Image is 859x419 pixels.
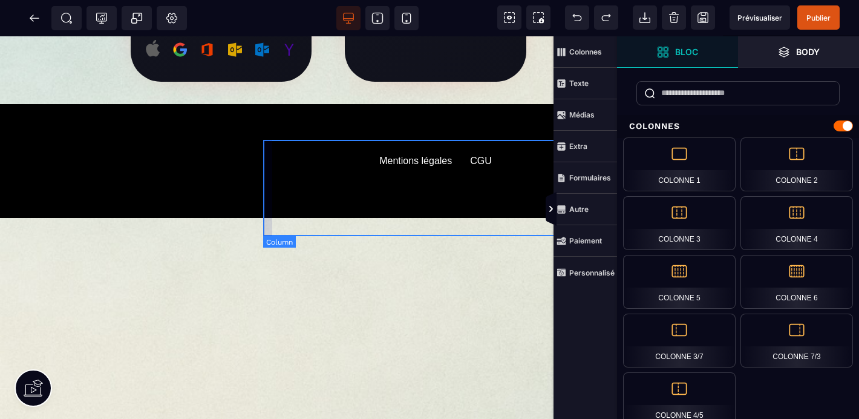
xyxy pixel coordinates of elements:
span: Réglages Body [166,12,178,24]
strong: Colonnes [569,47,602,56]
strong: Extra [569,142,587,151]
strong: Médias [569,110,595,119]
span: Métadata SEO [51,6,82,30]
span: Afficher les vues [617,191,629,228]
span: Voir les composants [497,5,521,30]
span: Formulaires [554,162,617,194]
span: Aperçu [730,5,790,30]
span: Créer une alerte modale [122,6,152,30]
span: Ouvrir les calques [738,36,859,68]
default: Mentions légales [379,119,452,130]
div: Colonne 5 [623,255,736,309]
span: Colonnes [554,36,617,68]
strong: Autre [569,205,589,214]
div: Colonnes [617,115,859,137]
span: Popup [131,12,143,24]
div: Colonne 3 [623,196,736,250]
strong: Paiement [569,236,602,245]
span: Ouvrir les blocs [617,36,738,68]
span: Voir tablette [365,6,390,30]
span: Enregistrer le contenu [797,5,840,30]
default: CGU [470,119,492,130]
span: Médias [554,99,617,131]
span: Voir bureau [336,6,361,30]
span: Personnalisé [554,257,617,288]
strong: Bloc [675,47,698,56]
span: Publier [806,13,831,22]
span: Tracking [96,12,108,24]
span: Favicon [157,6,187,30]
div: Colonne 7/3 [740,314,853,368]
span: Extra [554,131,617,162]
span: Texte [554,68,617,99]
div: Colonne 1 [623,137,736,191]
span: Prévisualiser [737,13,782,22]
span: Autre [554,194,617,225]
strong: Formulaires [569,173,611,182]
div: Colonne 6 [740,255,853,309]
div: Colonne 2 [740,137,853,191]
strong: Body [796,47,820,56]
span: Défaire [565,5,589,30]
span: Nettoyage [662,5,686,30]
span: Code de suivi [87,6,117,30]
span: Retour [22,6,47,30]
span: Importer [633,5,657,30]
span: Capture d'écran [526,5,550,30]
div: Colonne 3/7 [623,314,736,368]
span: SEO [60,12,73,24]
div: Colonne 4 [740,196,853,250]
span: Paiement [554,225,617,257]
strong: Texte [569,79,589,88]
span: Voir mobile [394,6,419,30]
strong: Personnalisé [569,268,615,277]
span: Rétablir [594,5,618,30]
span: Enregistrer [691,5,715,30]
